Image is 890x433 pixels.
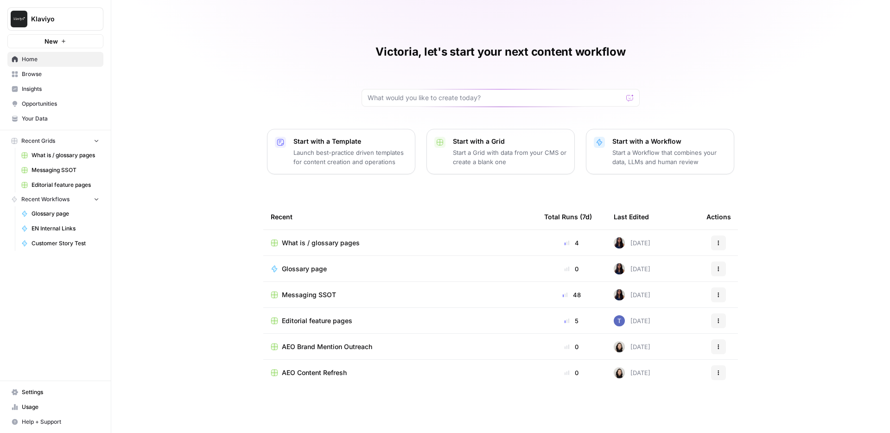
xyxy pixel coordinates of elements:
[7,385,103,400] a: Settings
[267,129,415,174] button: Start with a TemplateLaunch best-practice driven templates for content creation and operations
[17,221,103,236] a: EN Internal Links
[282,368,347,377] span: AEO Content Refresh
[282,316,352,325] span: Editorial feature pages
[22,403,99,411] span: Usage
[544,316,599,325] div: 5
[22,70,99,78] span: Browse
[282,264,327,274] span: Glossary page
[17,206,103,221] a: Glossary page
[44,37,58,46] span: New
[614,263,650,274] div: [DATE]
[7,67,103,82] a: Browse
[614,341,650,352] div: [DATE]
[21,195,70,204] span: Recent Workflows
[612,148,726,166] p: Start a Workflow that combines your data, LLMs and human review
[7,414,103,429] button: Help + Support
[614,315,625,326] img: x8yczxid6s1iziywf4pp8m9fenlh
[614,367,650,378] div: [DATE]
[453,148,567,166] p: Start a Grid with data from your CMS or create a blank one
[22,85,99,93] span: Insights
[7,96,103,111] a: Opportunities
[614,237,625,248] img: rox323kbkgutb4wcij4krxobkpon
[17,148,103,163] a: What is / glossary pages
[22,100,99,108] span: Opportunities
[7,134,103,148] button: Recent Grids
[544,238,599,248] div: 4
[7,400,103,414] a: Usage
[544,368,599,377] div: 0
[271,238,529,248] a: What is / glossary pages
[706,204,731,229] div: Actions
[614,315,650,326] div: [DATE]
[282,342,372,351] span: AEO Brand Mention Outreach
[293,137,407,146] p: Start with a Template
[32,239,99,248] span: Customer Story Test
[271,264,529,274] a: Glossary page
[22,388,99,396] span: Settings
[32,224,99,233] span: EN Internal Links
[544,342,599,351] div: 0
[426,129,575,174] button: Start with a GridStart a Grid with data from your CMS or create a blank one
[271,368,529,377] a: AEO Content Refresh
[32,151,99,159] span: What is / glossary pages
[22,115,99,123] span: Your Data
[7,7,103,31] button: Workspace: Klaviyo
[7,52,103,67] a: Home
[271,316,529,325] a: Editorial feature pages
[22,55,99,64] span: Home
[612,137,726,146] p: Start with a Workflow
[544,290,599,299] div: 48
[271,342,529,351] a: AEO Brand Mention Outreach
[271,290,529,299] a: Messaging SSOT
[544,264,599,274] div: 0
[11,11,27,27] img: Klaviyo Logo
[17,178,103,192] a: Editorial feature pages
[32,181,99,189] span: Editorial feature pages
[544,204,592,229] div: Total Runs (7d)
[614,341,625,352] img: t5ef5oef8zpw1w4g2xghobes91mw
[271,204,529,229] div: Recent
[282,238,360,248] span: What is / glossary pages
[586,129,734,174] button: Start with a WorkflowStart a Workflow that combines your data, LLMs and human review
[453,137,567,146] p: Start with a Grid
[32,210,99,218] span: Glossary page
[614,367,625,378] img: t5ef5oef8zpw1w4g2xghobes91mw
[7,111,103,126] a: Your Data
[282,290,336,299] span: Messaging SSOT
[7,34,103,48] button: New
[614,289,625,300] img: rox323kbkgutb4wcij4krxobkpon
[375,45,625,59] h1: Victoria, let's start your next content workflow
[17,236,103,251] a: Customer Story Test
[17,163,103,178] a: Messaging SSOT
[31,14,87,24] span: Klaviyo
[32,166,99,174] span: Messaging SSOT
[614,263,625,274] img: rox323kbkgutb4wcij4krxobkpon
[293,148,407,166] p: Launch best-practice driven templates for content creation and operations
[614,289,650,300] div: [DATE]
[7,82,103,96] a: Insights
[614,204,649,229] div: Last Edited
[21,137,55,145] span: Recent Grids
[22,418,99,426] span: Help + Support
[368,93,623,102] input: What would you like to create today?
[614,237,650,248] div: [DATE]
[7,192,103,206] button: Recent Workflows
